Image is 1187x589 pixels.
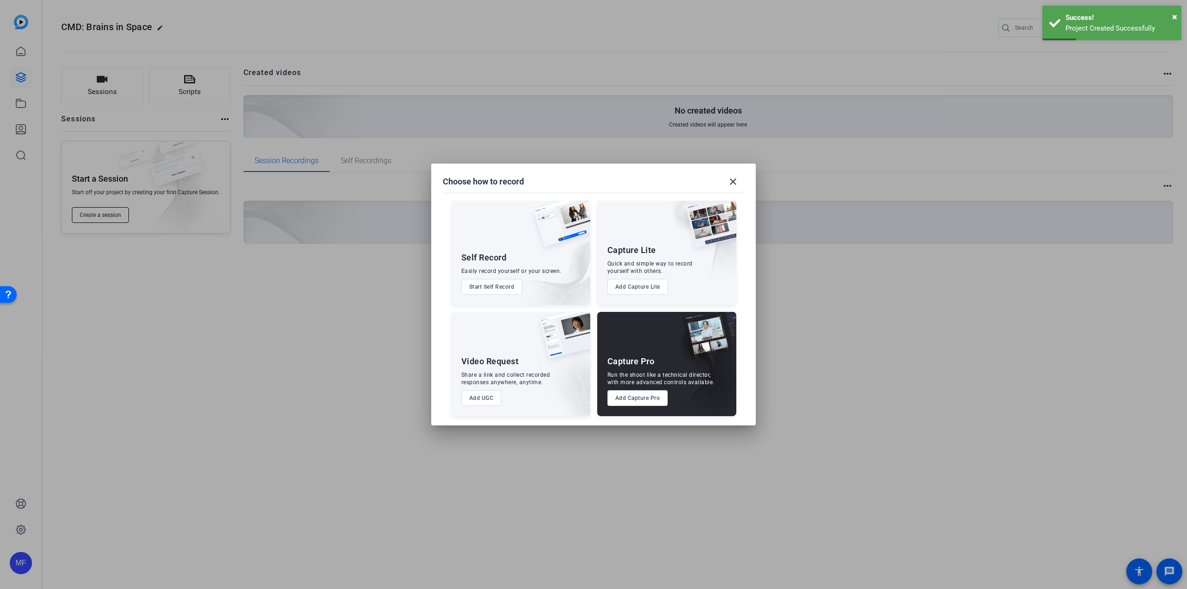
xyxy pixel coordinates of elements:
img: embarkstudio-capture-pro.png [668,323,736,416]
div: Run the shoot like a technical director, with more advanced controls available. [607,371,715,386]
div: Capture Lite [607,245,656,256]
img: self-record.png [526,201,590,256]
img: embarkstudio-self-record.png [510,221,590,305]
span: × [1172,11,1177,22]
img: ugc-content.png [533,312,590,368]
div: Self Record [461,252,507,263]
button: Add Capture Lite [607,279,668,295]
img: embarkstudio-capture-lite.png [653,201,736,293]
button: Add Capture Pro [607,390,668,406]
button: Add UGC [461,390,502,406]
img: capture-lite.png [679,201,736,257]
div: Project Created Successfully [1066,23,1174,34]
img: capture-pro.png [675,312,736,368]
div: Quick and simple way to record yourself with others. [607,260,693,275]
mat-icon: close [728,176,739,187]
div: Video Request [461,356,519,367]
div: Easily record yourself or your screen. [461,267,562,275]
div: Capture Pro [607,356,655,367]
img: embarkstudio-ugc-content.png [536,341,590,416]
div: Success! [1066,13,1174,23]
button: Close [1172,10,1177,24]
button: Start Self Record [461,279,523,295]
h1: Choose how to record [443,176,524,187]
div: Share a link and collect recorded responses anywhere, anytime. [461,371,550,386]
